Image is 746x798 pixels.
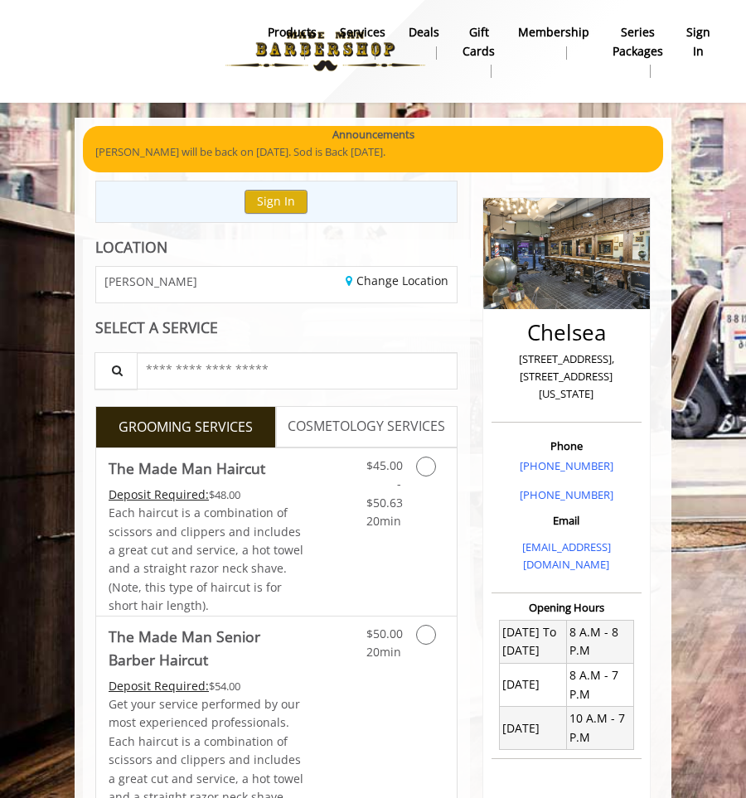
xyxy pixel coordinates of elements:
b: Services [340,23,385,41]
a: DealsDeals [397,21,451,64]
div: $54.00 [109,677,307,695]
b: Series packages [613,23,663,60]
a: [PHONE_NUMBER] [520,458,613,473]
b: products [268,23,317,41]
td: 8 A.M - 8 P.M [566,620,633,663]
b: Deals [409,23,439,41]
p: [STREET_ADDRESS],[STREET_ADDRESS][US_STATE] [496,351,637,402]
p: [PERSON_NAME] will be back on [DATE]. Sod is Back [DATE]. [95,143,651,161]
b: LOCATION [95,237,167,257]
div: $48.00 [109,486,307,504]
a: Gift cardsgift cards [451,21,506,82]
a: Productsproducts [256,21,328,64]
span: 20min [366,644,401,660]
td: [DATE] [499,707,566,750]
div: SELECT A SERVICE [95,320,458,336]
button: Service Search [94,352,138,389]
h3: Opening Hours [492,602,642,613]
span: GROOMING SERVICES [119,417,253,438]
h3: Email [496,515,637,526]
b: Announcements [332,126,414,143]
b: The Made Man Senior Barber Haircut [109,625,307,671]
img: Made Man Barbershop logo [211,6,439,97]
a: Change Location [346,273,448,288]
span: Each haircut is a combination of scissors and clippers and includes a great cut and service, a ho... [109,505,303,613]
a: [EMAIL_ADDRESS][DOMAIN_NAME] [522,539,611,572]
b: sign in [686,23,710,60]
span: $50.00 [366,626,403,641]
span: COSMETOLOGY SERVICES [288,416,445,438]
b: The Made Man Haircut [109,457,265,480]
b: gift cards [463,23,495,60]
span: 20min [366,513,401,529]
td: [DATE] To [DATE] [499,620,566,663]
h3: Phone [496,440,637,452]
span: This service needs some Advance to be paid before we block your appointment [109,486,209,502]
button: Sign In [245,190,308,214]
a: ServicesServices [328,21,397,64]
span: This service needs some Advance to be paid before we block your appointment [109,678,209,694]
a: Series packagesSeries packages [601,21,675,82]
span: $45.00 - $50.63 [366,457,403,510]
td: 10 A.M - 7 P.M [566,707,633,750]
h2: Chelsea [496,321,637,345]
a: sign insign in [675,21,722,64]
td: 8 A.M - 7 P.M [566,663,633,706]
b: Membership [518,23,589,41]
a: [PHONE_NUMBER] [520,487,613,502]
td: [DATE] [499,663,566,706]
span: [PERSON_NAME] [104,275,197,288]
a: MembershipMembership [506,21,601,64]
